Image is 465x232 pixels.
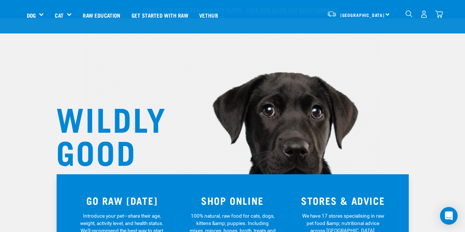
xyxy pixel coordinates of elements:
h3: STORES & ADVICE [292,195,394,206]
a: Vethub [194,0,223,30]
img: van-moving.png [327,11,337,17]
a: Get started with Raw [126,0,194,30]
span: [GEOGRAPHIC_DATA] [340,14,385,16]
a: Dog [27,11,36,19]
a: Cat [55,11,63,19]
h1: WILDLY GOOD NUTRITION [56,101,203,200]
img: home-icon-1@2x.png [405,10,412,17]
img: home-icon@2x.png [435,10,443,18]
a: Raw Education [77,0,126,30]
h3: SHOP ONLINE [182,195,283,206]
img: user.png [420,10,428,18]
h3: GO RAW [DATE] [71,195,173,206]
div: Open Intercom Messenger [440,207,458,225]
